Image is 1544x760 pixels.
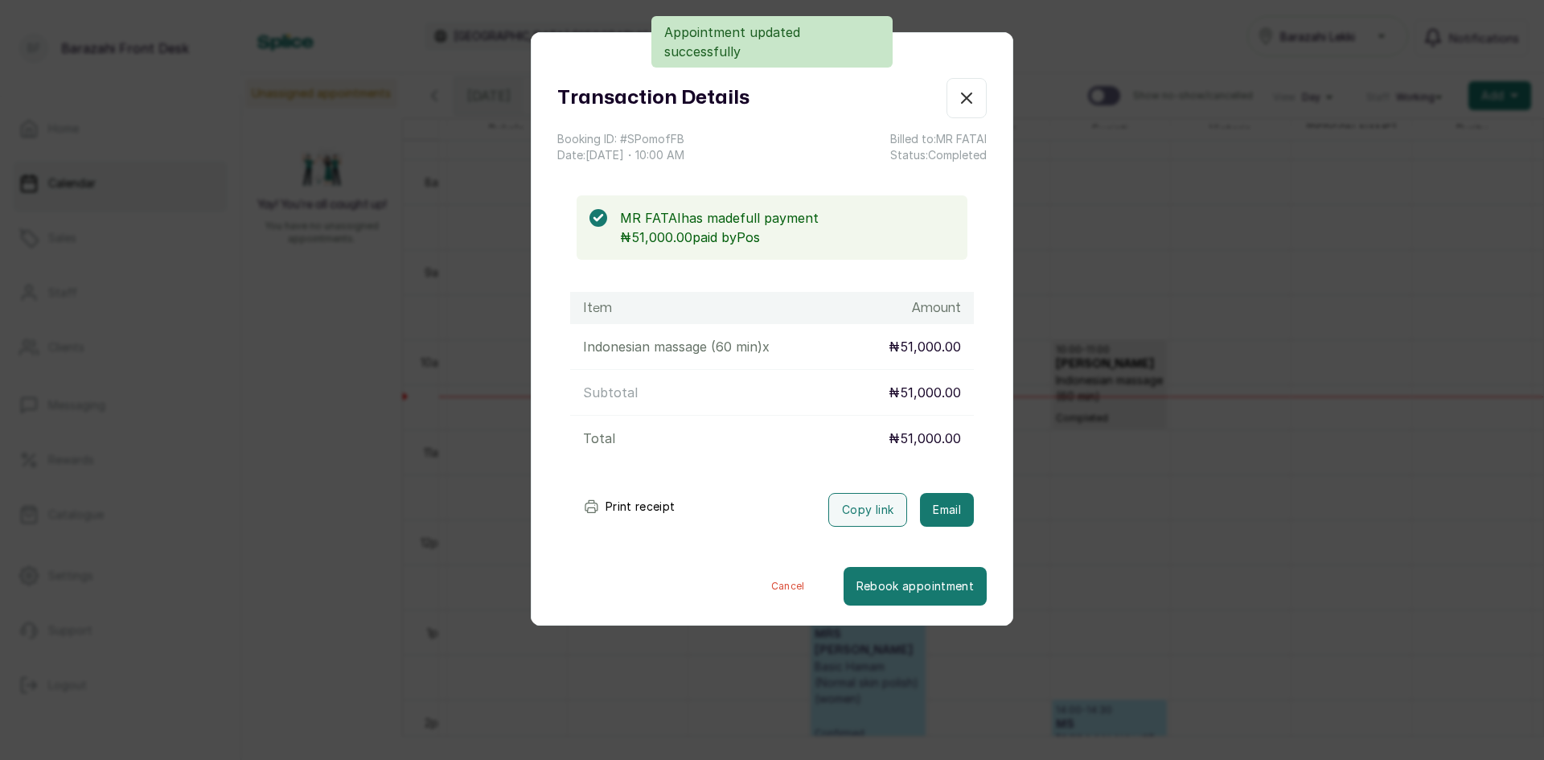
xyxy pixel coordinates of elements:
[664,23,880,61] p: Appointment updated successfully
[889,337,961,356] p: ₦51,000.00
[890,131,987,147] p: Billed to: MR FATAI
[889,383,961,402] p: ₦51,000.00
[570,491,688,523] button: Print receipt
[733,567,844,606] button: Cancel
[620,228,955,247] p: ₦51,000.00 paid by Pos
[844,567,987,606] button: Rebook appointment
[912,298,961,318] h1: Amount
[583,383,638,402] p: Subtotal
[920,493,974,527] button: Email
[890,147,987,163] p: Status: Completed
[557,84,749,113] h1: Transaction Details
[557,131,684,147] p: Booking ID: # SPomofFB
[557,147,684,163] p: Date: [DATE] ・ 10:00 AM
[583,298,612,318] h1: Item
[889,429,961,448] p: ₦51,000.00
[583,337,770,356] p: Indonesian massage (60 min) x
[620,208,955,228] p: MR FATAI has made full payment
[583,429,615,448] p: Total
[828,493,907,527] button: Copy link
